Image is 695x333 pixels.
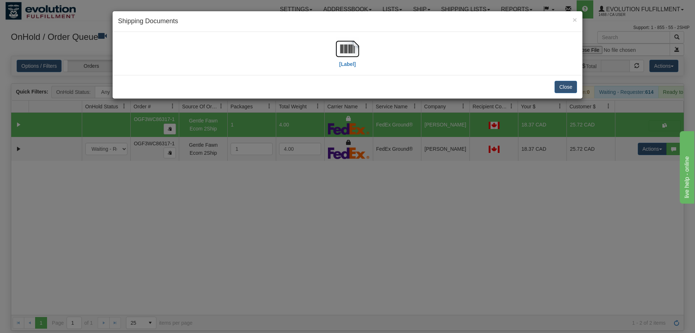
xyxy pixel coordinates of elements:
[5,4,67,13] div: live help - online
[573,16,577,24] span: ×
[118,17,577,26] h4: Shipping Documents
[555,81,577,93] button: Close
[336,37,359,61] img: barcode.jpg
[678,129,694,203] iframe: chat widget
[339,61,356,68] label: [Label]
[336,45,359,67] a: [Label]
[573,16,577,24] button: Close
